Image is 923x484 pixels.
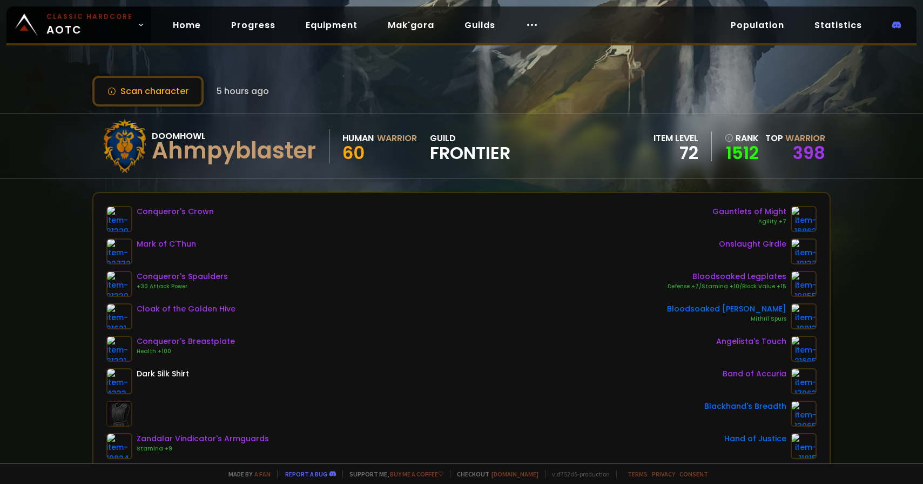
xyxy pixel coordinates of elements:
img: item-21329 [106,206,132,232]
img: item-21621 [106,303,132,329]
span: 60 [342,141,365,165]
div: Conqueror's Breastplate [137,336,235,347]
span: Checkout [450,470,538,478]
div: Hand of Justice [724,433,786,445]
div: Bloodsoaked Legplates [668,271,786,282]
div: Blackhand's Breadth [704,401,786,412]
div: Stamina +9 [137,445,269,453]
span: Support me, [342,470,443,478]
div: Bloodsoaked [PERSON_NAME] [667,303,786,315]
div: Mark of C'Thun [137,238,196,250]
small: Classic Hardcore [46,12,133,22]
div: Agility +7 [712,217,786,226]
div: Onslaught Girdle [719,238,786,250]
a: Equipment [297,14,366,36]
div: Warrior [377,131,417,145]
span: v. d752d5 - production [545,470,610,478]
a: a fan [254,470,271,478]
span: 5 hours ago [217,84,269,98]
div: Conqueror's Crown [137,206,214,217]
div: rank [725,131,759,145]
img: item-19855 [791,271,817,297]
div: Dark Silk Shirt [137,368,189,380]
div: Conqueror's Spaulders [137,271,228,282]
div: Cloak of the Golden Hive [137,303,235,315]
div: Human [342,131,374,145]
a: Consent [679,470,708,478]
img: item-21331 [106,336,132,362]
a: Report a bug [285,470,327,478]
img: item-21695 [791,336,817,362]
div: guild [430,131,510,161]
img: item-4333 [106,368,132,394]
a: Buy me a coffee [390,470,443,478]
span: AOTC [46,12,133,38]
div: Gauntlets of Might [712,206,786,217]
a: [DOMAIN_NAME] [491,470,538,478]
div: item level [653,131,698,145]
img: item-19913 [791,303,817,329]
img: item-22732 [106,238,132,264]
div: +30 Attack Power [137,282,228,291]
a: Privacy [652,470,675,478]
a: Statistics [806,14,871,36]
img: item-19824 [106,433,132,459]
img: item-11815 [791,433,817,459]
img: item-21330 [106,271,132,297]
img: item-13965 [791,401,817,427]
a: Progress [223,14,284,36]
img: item-17063 [791,368,817,394]
div: Band of Accuria [723,368,786,380]
div: Health +100 [137,347,235,356]
div: Mithril Spurs [667,315,786,323]
div: Ahmpyblaster [152,143,316,159]
a: 398 [793,141,825,165]
div: Doomhowl [152,129,316,143]
a: Population [722,14,793,36]
a: Guilds [456,14,504,36]
span: Warrior [785,132,825,144]
a: 1512 [725,145,759,161]
button: Scan character [92,76,204,107]
a: Home [164,14,210,36]
span: Frontier [430,145,510,161]
div: Top [765,131,825,145]
img: item-16863 [791,206,817,232]
a: Classic HardcoreAOTC [6,6,151,43]
div: Zandalar Vindicator's Armguards [137,433,269,445]
a: Mak'gora [379,14,443,36]
div: 72 [653,145,698,161]
div: Angelista's Touch [716,336,786,347]
img: item-19137 [791,238,817,264]
a: Terms [628,470,648,478]
span: Made by [222,470,271,478]
div: Defense +7/Stamina +10/Block Value +15 [668,282,786,291]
